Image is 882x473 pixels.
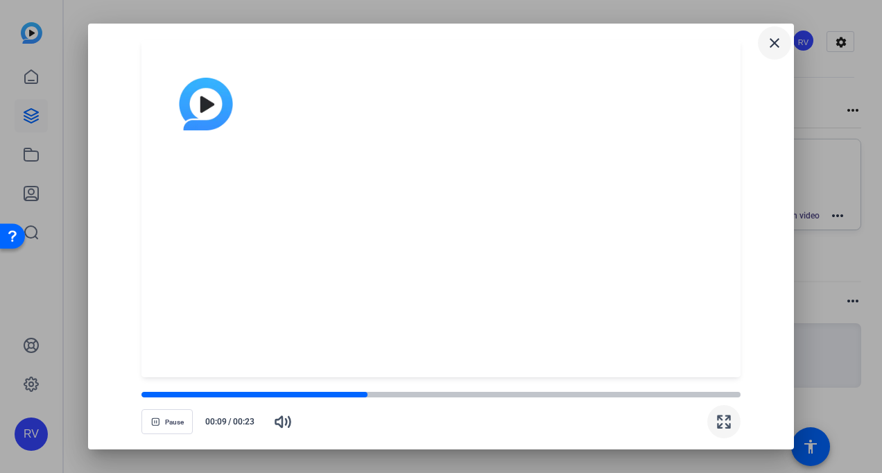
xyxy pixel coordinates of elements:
mat-icon: close [766,35,783,51]
span: 00:23 [233,415,261,428]
span: Pause [165,418,184,427]
div: / [198,415,261,428]
button: Mute [266,405,300,438]
span: 00:09 [198,415,227,428]
button: Pause [141,409,193,434]
button: Fullscreen [707,405,741,438]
